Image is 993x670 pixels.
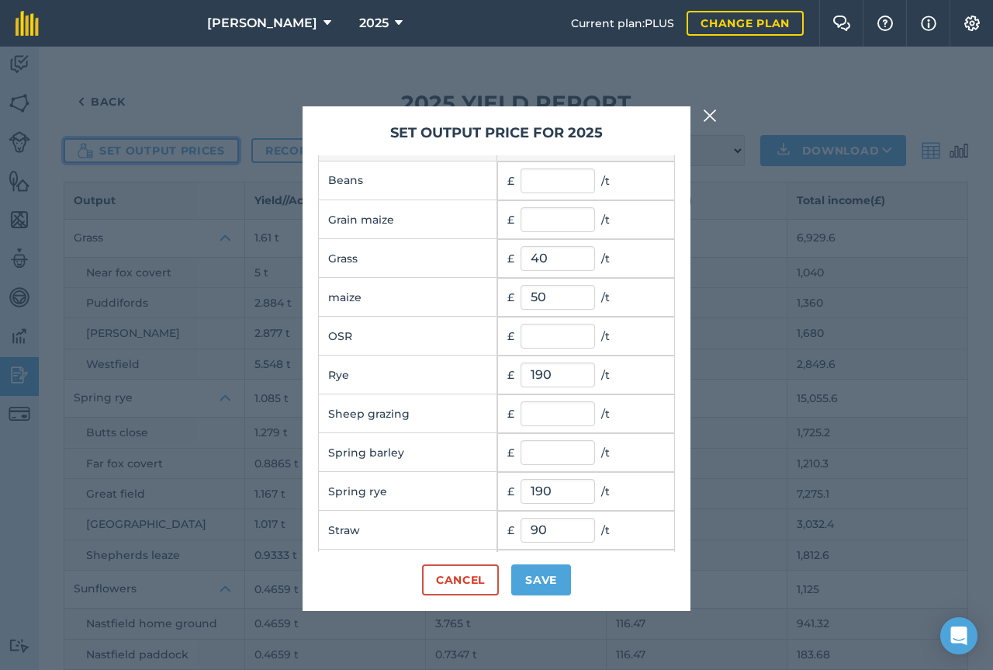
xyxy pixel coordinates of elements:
h3: Set output price for 2025 [318,122,675,144]
td: £ / t [497,278,675,317]
img: svg+xml;base64,PHN2ZyB4bWxucz0iaHR0cDovL3d3dy53My5vcmcvMjAwMC9zdmciIHdpZHRoPSIxNyIgaGVpZ2h0PSIxNy... [921,14,936,33]
img: A cog icon [963,16,981,31]
img: fieldmargin Logo [16,11,39,36]
a: Change plan [687,11,804,36]
td: Grain maize [319,200,497,239]
button: Save [511,564,571,595]
td: £ / t [497,472,675,511]
img: svg+xml;base64,PHN2ZyB4bWxucz0iaHR0cDovL3d3dy53My5vcmcvMjAwMC9zdmciIHdpZHRoPSIyMiIgaGVpZ2h0PSIzMC... [703,106,717,125]
td: Straw [319,511,497,550]
td: £ / t [497,200,675,239]
td: £ / t [497,394,675,433]
img: Two speech bubbles overlapping with the left bubble in the forefront [832,16,851,31]
td: Grass [319,239,497,278]
td: £ / t [497,433,675,472]
span: Current plan : PLUS [571,15,674,32]
td: Spring barley [319,433,497,472]
td: £ / t [497,550,675,588]
div: Open Intercom Messenger [940,617,977,654]
td: £ / t [497,161,675,200]
td: maize [319,278,497,317]
td: Beans [319,161,497,200]
td: £ / t [497,239,675,278]
td: £ / t [497,511,675,550]
span: [PERSON_NAME] [207,14,317,33]
td: Spring rye [319,472,497,511]
td: OSR [319,317,497,356]
td: £ / t [497,356,675,394]
button: Cancel [422,564,499,595]
span: 2025 [359,14,389,33]
img: A question mark icon [876,16,894,31]
td: Sheep grazing [319,394,497,433]
td: Rye [319,356,497,394]
td: Sunflowers [319,550,497,588]
td: £ / t [497,317,675,356]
